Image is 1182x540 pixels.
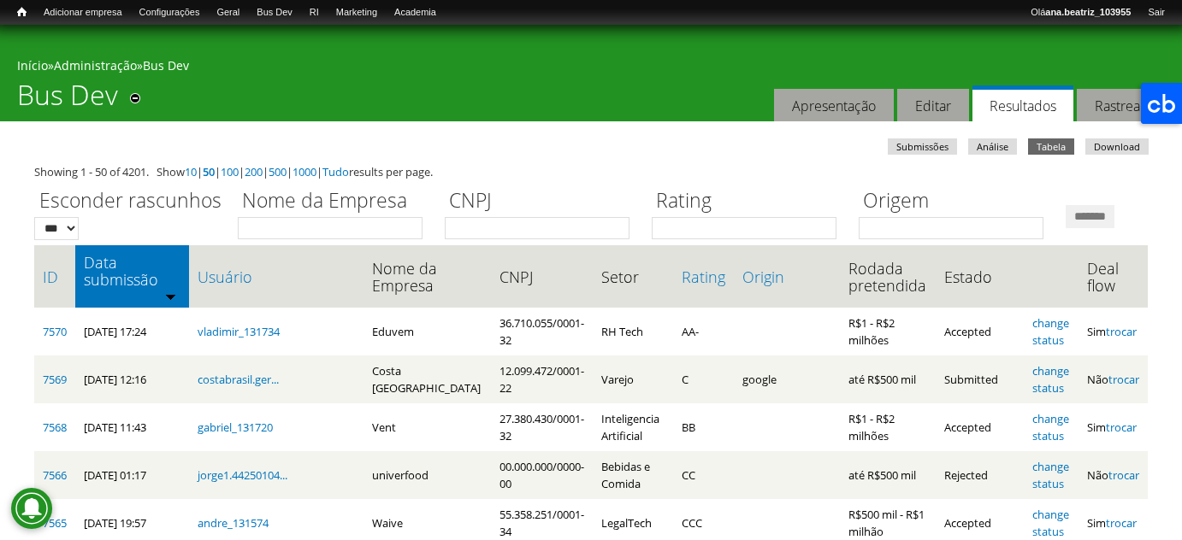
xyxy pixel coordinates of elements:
[386,4,445,21] a: Academia
[221,164,239,179] a: 100
[840,245,936,308] th: Rodada pretendida
[1106,420,1137,435] a: trocar
[936,451,1025,499] td: Rejected
[293,164,316,179] a: 1000
[54,57,137,73] a: Administração
[972,85,1073,122] a: Resultados
[1106,324,1137,339] a: trocar
[238,186,434,217] label: Nome da Empresa
[363,403,491,451] td: Vent
[301,4,328,21] a: RI
[1079,308,1148,355] td: Sim
[165,291,176,302] img: ordem crescente
[936,308,1025,355] td: Accepted
[897,89,969,122] a: Editar
[43,420,67,435] a: 7568
[245,164,263,179] a: 200
[198,515,269,531] a: andre_131574
[363,245,491,308] th: Nome da Empresa
[593,355,674,403] td: Varejo
[198,324,280,339] a: vladimir_131734
[673,355,734,403] td: C
[774,89,894,122] a: Apresentação
[43,515,67,531] a: 7565
[673,403,734,451] td: BB
[1108,467,1139,483] a: trocar
[1022,4,1139,21] a: Oláana.beatriz_103955
[143,57,189,73] a: Bus Dev
[34,163,1148,180] div: Showing 1 - 50 of 4201. Show | | | | | | results per page.
[1028,138,1074,155] a: Tabela
[1079,245,1148,308] th: Deal flow
[363,308,491,355] td: Eduvem
[17,6,27,18] span: Início
[269,164,287,179] a: 500
[936,355,1025,403] td: Submitted
[840,403,936,451] td: R$1 - R$2 milhões
[198,420,273,435] a: gabriel_131720
[198,372,279,387] a: costabrasil.ger...
[491,245,593,308] th: CNPJ
[43,372,67,387] a: 7569
[593,451,674,499] td: Bebidas e Comida
[734,355,840,403] td: google
[1085,138,1149,155] a: Download
[198,268,355,285] a: Usuário
[491,308,593,355] td: 36.710.055/0001-32
[43,268,67,285] a: ID
[888,138,957,155] a: Submissões
[17,57,1165,79] div: » »
[1032,411,1069,443] a: change status
[1139,4,1173,21] a: Sair
[328,4,386,21] a: Marketing
[1032,363,1069,396] a: change status
[1079,451,1148,499] td: Não
[203,164,215,179] a: 50
[248,4,301,21] a: Bus Dev
[363,451,491,499] td: univerfood
[682,268,725,285] a: Rating
[840,451,936,499] td: até R$500 mil
[363,355,491,403] td: Costa [GEOGRAPHIC_DATA]
[968,138,1017,155] a: Análise
[1079,355,1148,403] td: Não
[9,4,35,21] a: Início
[185,164,197,179] a: 10
[322,164,349,179] a: Tudo
[936,403,1025,451] td: Accepted
[593,403,674,451] td: Inteligencia Artificial
[936,245,1025,308] th: Estado
[35,4,131,21] a: Adicionar empresa
[17,79,118,121] h1: Bus Dev
[75,355,189,403] td: [DATE] 12:16
[1077,89,1163,122] a: Rastrear
[1032,459,1069,491] a: change status
[742,268,831,285] a: Origin
[43,467,67,483] a: 7566
[208,4,248,21] a: Geral
[17,57,48,73] a: Início
[1032,507,1069,539] a: change status
[593,245,674,308] th: Setor
[840,355,936,403] td: até R$500 mil
[75,451,189,499] td: [DATE] 01:17
[84,254,180,288] a: Data submissão
[840,308,936,355] td: R$1 - R$2 milhões
[491,451,593,499] td: 00.000.000/0000-00
[34,186,227,217] label: Esconder rascunhos
[75,403,189,451] td: [DATE] 11:43
[593,308,674,355] td: RH Tech
[652,186,848,217] label: Rating
[445,186,641,217] label: CNPJ
[1032,315,1069,348] a: change status
[491,355,593,403] td: 12.099.472/0001-22
[1079,403,1148,451] td: Sim
[491,403,593,451] td: 27.380.430/0001-32
[43,324,67,339] a: 7570
[859,186,1055,217] label: Origem
[1106,515,1137,531] a: trocar
[1045,7,1131,17] strong: ana.beatriz_103955
[131,4,209,21] a: Configurações
[1108,372,1139,387] a: trocar
[75,308,189,355] td: [DATE] 17:24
